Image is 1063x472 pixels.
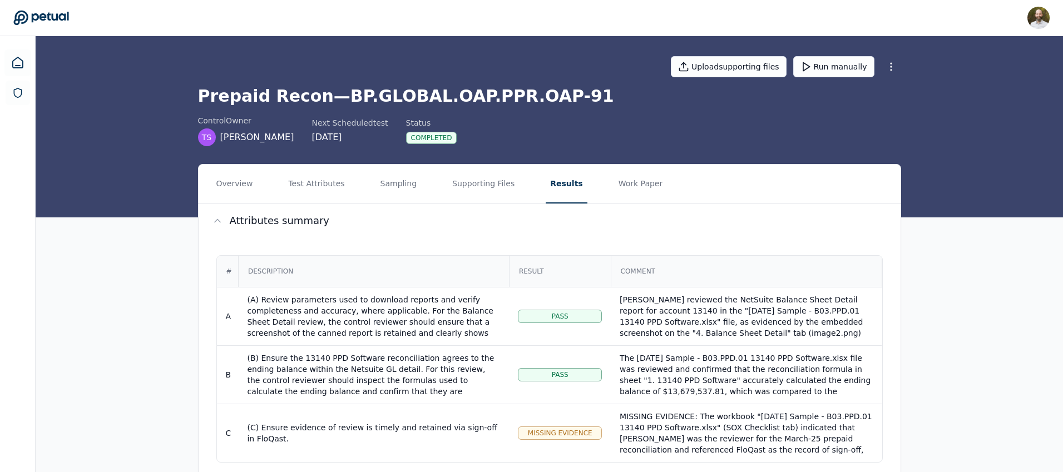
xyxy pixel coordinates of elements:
button: Results [546,165,587,203]
button: More Options [881,57,901,77]
button: Sampling [376,165,422,203]
span: [PERSON_NAME] [220,131,294,144]
div: Completed [406,132,457,144]
button: Test Attributes [284,165,349,203]
div: (A) Review parameters used to download reports and verify completeness and accuracy, where applic... [247,294,500,450]
button: Uploadsupporting files [671,56,787,77]
a: Go to Dashboard [13,10,69,26]
div: Result [510,256,610,286]
nav: Tabs [199,165,901,203]
button: Work Paper [614,165,668,203]
td: B [217,345,239,404]
span: TS [202,132,211,143]
td: A [217,287,239,345]
div: [PERSON_NAME] reviewed the NetSuite Balance Sheet Detail report for account 13140 in the "[DATE] ... [620,294,873,416]
button: Supporting Files [448,165,519,203]
div: Status [406,117,457,128]
div: (C) Ensure evidence of review is timely and retained via sign-off in FloQast. [247,422,500,444]
img: David Coulombe [1027,7,1050,29]
h1: Prepaid Recon — BP.GLOBAL.OAP.PPR.OAP-91 [198,86,901,106]
div: [DATE] [312,131,388,144]
div: control Owner [198,115,294,126]
div: Comment [612,256,881,286]
div: (B) Ensure the 13140 PPD Software reconciliation agrees to the ending balance within the Netsuite... [247,352,500,464]
button: Run manually [793,56,874,77]
a: SOC 1 Reports [6,81,30,105]
span: Pass [552,312,568,321]
a: Dashboard [4,49,31,76]
button: Attributes summary [199,204,901,237]
span: Pass [552,370,568,379]
div: # [217,256,241,286]
button: Overview [212,165,258,203]
td: C [217,404,239,462]
div: Next Scheduled test [312,117,388,128]
span: Attributes summary [230,213,330,228]
div: Description [239,256,508,286]
span: Missing Evidence [528,429,592,438]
